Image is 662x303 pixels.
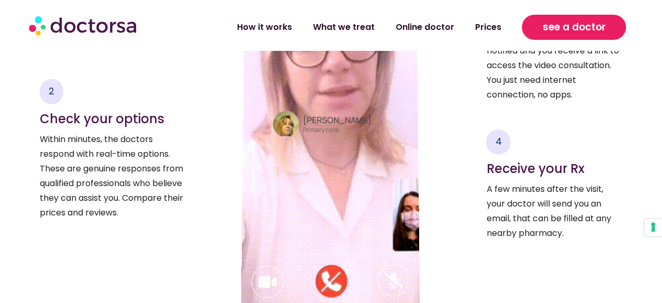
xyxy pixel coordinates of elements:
a: How it works [226,15,302,39]
p: Found your fit? Book and pay online. Your chosen doctor is notified and you receive a link to acc... [486,14,622,102]
button: Your consent preferences for tracking technologies [644,219,662,236]
span: 4 [495,135,501,148]
span: 2 [49,84,54,98]
h4: [PERSON_NAME] [302,115,389,125]
p: Within minutes, the doctors respond with real-time options. These are genuine responses from qual... [40,132,185,220]
h4: Check your options [40,112,185,127]
a: see a doctor [522,15,626,40]
nav: Menu [178,15,512,39]
a: Online doctor [385,15,464,39]
a: What we treat [302,15,385,39]
h4: Receive your Rx [486,161,622,177]
p: A few minutes after the visit, your doctor will send you an email, that can be filled at any near... [486,182,622,241]
a: Prices [464,15,511,39]
p: Primary care [302,125,389,135]
span: see a doctor [542,19,605,36]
